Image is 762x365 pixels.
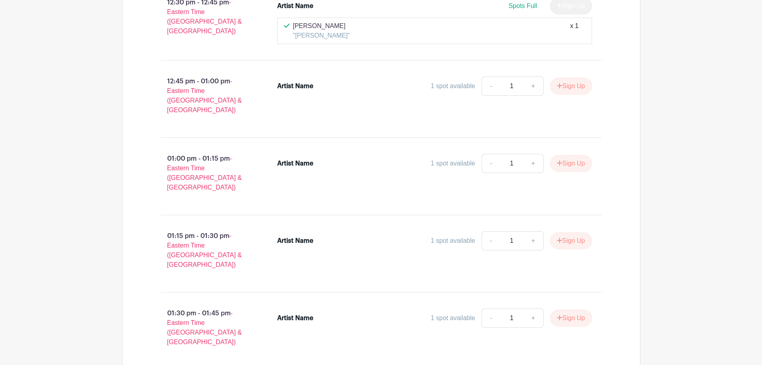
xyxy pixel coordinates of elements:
[550,78,592,95] button: Sign Up
[482,309,500,328] a: -
[508,2,537,9] span: Spots Full
[550,232,592,249] button: Sign Up
[167,232,242,268] span: - Eastern Time ([GEOGRAPHIC_DATA] & [GEOGRAPHIC_DATA])
[167,155,242,191] span: - Eastern Time ([GEOGRAPHIC_DATA] & [GEOGRAPHIC_DATA])
[431,81,475,91] div: 1 spot available
[482,77,500,96] a: -
[523,309,543,328] a: +
[148,228,265,273] p: 01:15 pm - 01:30 pm
[482,231,500,250] a: -
[293,31,350,40] p: "[PERSON_NAME]"
[277,81,313,91] div: Artist Name
[523,231,543,250] a: +
[167,78,242,113] span: - Eastern Time ([GEOGRAPHIC_DATA] & [GEOGRAPHIC_DATA])
[431,313,475,323] div: 1 spot available
[148,305,265,350] p: 01:30 pm - 01:45 pm
[482,154,500,173] a: -
[431,159,475,168] div: 1 spot available
[550,155,592,172] button: Sign Up
[523,77,543,96] a: +
[293,21,350,31] p: [PERSON_NAME]
[277,313,313,323] div: Artist Name
[550,310,592,327] button: Sign Up
[431,236,475,246] div: 1 spot available
[277,236,313,246] div: Artist Name
[148,151,265,196] p: 01:00 pm - 01:15 pm
[570,21,578,40] div: x 1
[167,310,242,345] span: - Eastern Time ([GEOGRAPHIC_DATA] & [GEOGRAPHIC_DATA])
[523,154,543,173] a: +
[277,159,313,168] div: Artist Name
[148,73,265,118] p: 12:45 pm - 01:00 pm
[277,1,313,11] div: Artist Name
